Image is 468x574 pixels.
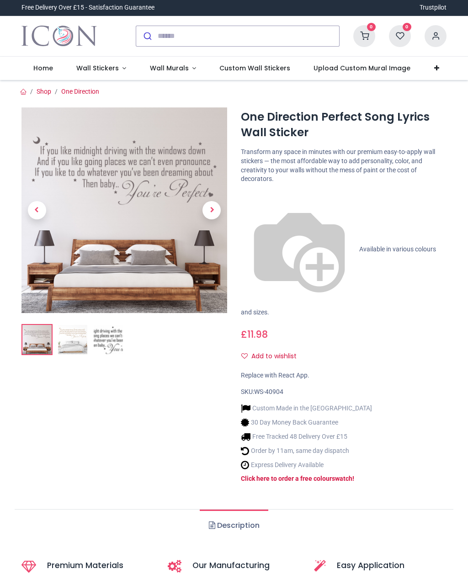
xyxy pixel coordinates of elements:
[33,64,53,73] span: Home
[403,23,411,32] sup: 0
[22,325,52,354] img: One Direction Perfect Song Lyrics Wall Sticker
[21,107,227,313] img: One Direction Perfect Song Lyrics Wall Sticker
[138,57,208,80] a: Wall Murals
[47,560,154,571] h5: Premium Materials
[337,560,447,571] h5: Easy Application
[94,325,123,354] img: WS-40904-03
[241,245,436,315] span: Available in various colours and sizes.
[37,88,51,95] a: Shop
[241,148,447,183] p: Transform any space in minutes with our premium easy-to-apply wall stickers — the most affordable...
[389,32,411,39] a: 0
[241,109,447,141] h1: One Direction Perfect Song Lyrics Wall Sticker
[353,32,375,39] a: 0
[241,191,358,308] img: color-wheel.png
[241,446,372,456] li: Order by 11am, same day dispatch
[202,201,221,219] span: Next
[420,3,447,12] a: Trustpilot
[58,325,87,354] img: WS-40904-02
[254,388,283,395] span: WS-40904
[314,64,410,73] span: Upload Custom Mural Image
[241,328,268,341] span: £
[247,328,268,341] span: 11.98
[150,64,189,73] span: Wall Murals
[367,23,376,32] sup: 0
[219,64,290,73] span: Custom Wall Stickers
[241,353,248,359] i: Add to wishlist
[332,475,352,482] a: swatch
[21,23,97,49] img: Icon Wall Stickers
[241,460,372,470] li: Express Delivery Available
[76,64,119,73] span: Wall Stickers
[61,88,99,95] a: One Direction
[352,475,354,482] a: !
[21,23,97,49] a: Logo of Icon Wall Stickers
[241,404,372,413] li: Custom Made in the [GEOGRAPHIC_DATA]
[241,388,447,397] div: SKU:
[64,57,138,80] a: Wall Stickers
[241,371,447,380] div: Replace with React App.
[241,475,332,482] a: Click here to order a free colour
[241,418,372,427] li: 30 Day Money Back Guarantee
[21,138,53,282] a: Previous
[241,432,372,441] li: Free Tracked 48 Delivery Over £15
[136,26,158,46] button: Submit
[241,349,304,364] button: Add to wishlistAdd to wishlist
[200,510,268,542] a: Description
[21,3,154,12] div: Free Delivery Over £15 - Satisfaction Guarantee
[28,201,46,219] span: Previous
[197,138,228,282] a: Next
